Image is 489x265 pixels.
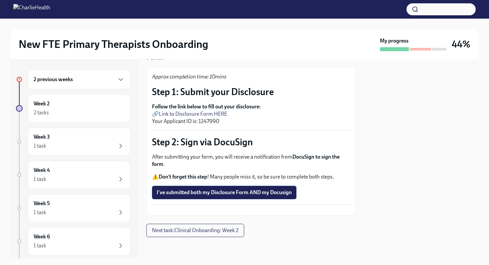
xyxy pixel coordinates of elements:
[152,103,261,110] strong: Follow the link below to fill out your disclosure:
[16,94,130,122] a: Week 22 tasks
[152,103,350,125] p: 🔗 Your Applicant ID is: 1247990
[16,194,130,222] a: Week 51 task
[34,209,46,216] div: 1 task
[16,227,130,255] a: Week 61 task
[152,186,296,199] button: I've submitted both my Disclosure Form AND my Docusign
[152,227,239,234] span: Next task : Clinical Onboarding: Week 2
[13,4,50,15] img: CharlieHealth
[159,174,207,180] strong: Don’t forget this step
[146,224,244,237] button: Next task:Clinical Onboarding: Week 2
[152,136,350,148] p: Step 2: Sign via DocuSign
[34,100,50,107] h6: Week 2
[380,37,408,45] strong: My progress
[34,242,46,249] div: 1 task
[152,153,350,168] p: After submitting your form, you will receive a notification from .
[34,233,50,240] h6: Week 6
[28,70,130,89] div: 2 previous weeks
[152,173,350,181] p: ⚠️ ! Many people miss it, so be sure to complete both steps.
[34,133,50,141] h6: Week 3
[157,189,292,196] span: I've submitted both my Disclosure Form AND my Docusign
[34,200,50,207] h6: Week 5
[34,142,46,150] div: 1 task
[34,176,46,183] div: 1 task
[16,161,130,189] a: Week 41 task
[152,73,227,80] em: Approx completion time: 10mins
[34,76,73,83] h6: 2 previous weeks
[159,111,227,117] a: Link to Disclosure Form HERE
[152,86,350,98] p: Step 1: Submit your Disclosure
[34,109,49,116] div: 2 tasks
[452,38,470,50] h3: 44%
[19,38,208,51] h2: New FTE Primary Therapists Onboarding
[16,128,130,156] a: Week 31 task
[34,167,50,174] h6: Week 4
